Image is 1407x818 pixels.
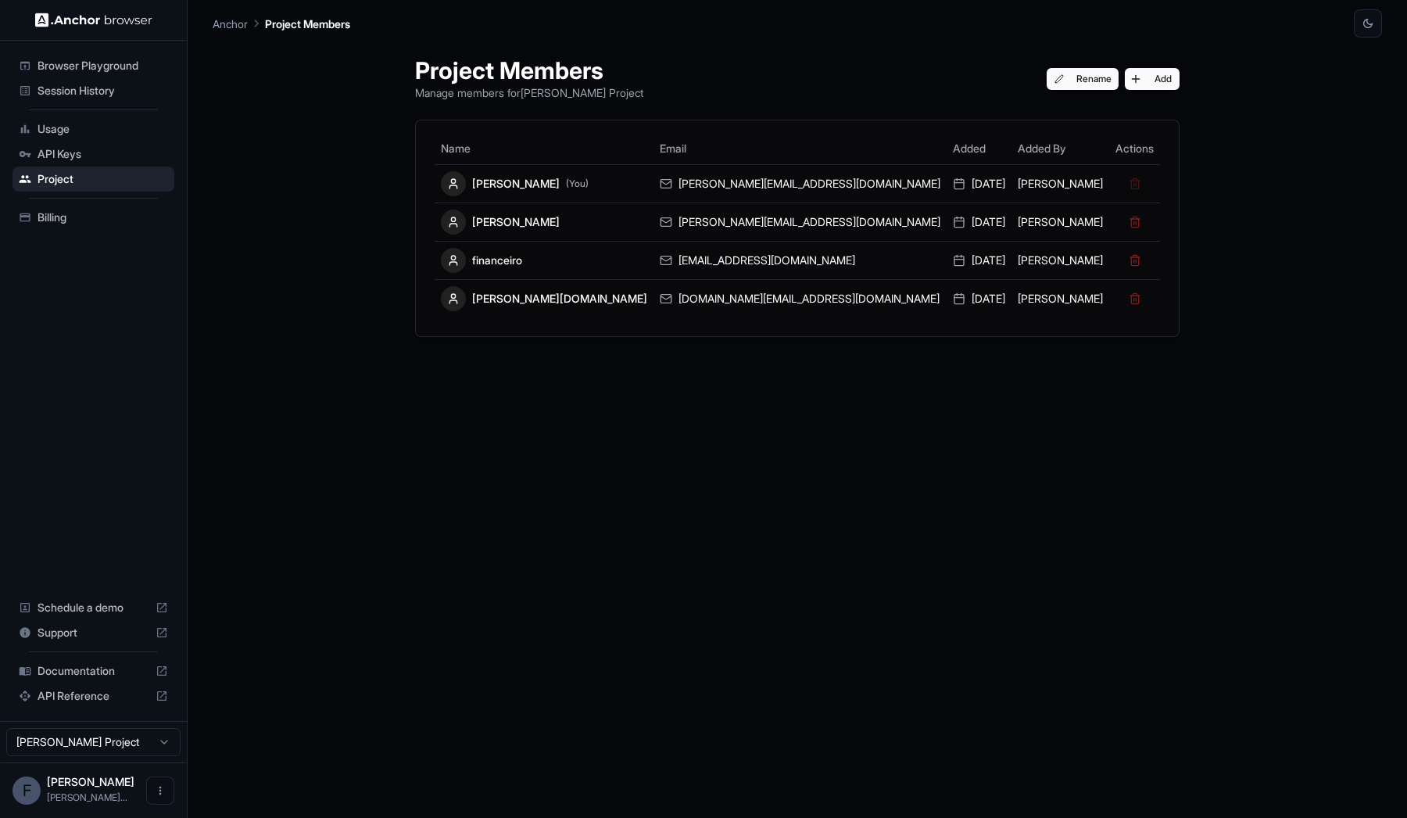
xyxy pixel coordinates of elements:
div: [DATE] [953,214,1005,230]
span: fabio.filho@tessai.io [47,791,127,803]
img: Anchor Logo [35,13,152,27]
th: Name [435,133,653,164]
div: [DATE] [953,176,1005,192]
span: Usage [38,121,168,137]
span: API Reference [38,688,149,704]
div: Billing [13,205,174,230]
th: Email [653,133,947,164]
p: Anchor [213,16,248,32]
td: [PERSON_NAME] [1011,164,1109,203]
div: API Reference [13,683,174,709]
div: [PERSON_NAME][EMAIL_ADDRESS][DOMAIN_NAME] [660,176,940,192]
button: Rename [1047,68,1119,90]
div: Documentation [13,658,174,683]
div: [DATE] [953,253,1005,268]
span: Session History [38,83,168,99]
p: Project Members [265,16,350,32]
span: Schedule a demo [38,600,149,615]
div: [PERSON_NAME][EMAIL_ADDRESS][DOMAIN_NAME] [660,214,940,230]
span: Fábio Filho [47,775,134,788]
div: Schedule a demo [13,595,174,620]
div: financeiro [441,248,647,273]
button: Open menu [146,777,174,805]
th: Added By [1011,133,1109,164]
div: [DOMAIN_NAME][EMAIL_ADDRESS][DOMAIN_NAME] [660,291,940,307]
div: F [13,777,41,805]
div: API Keys [13,142,174,167]
div: Project [13,167,174,192]
th: Added [947,133,1011,164]
span: Documentation [38,663,149,679]
div: [EMAIL_ADDRESS][DOMAIN_NAME] [660,253,940,268]
div: [PERSON_NAME] [441,210,647,235]
button: Add [1125,68,1180,90]
div: [PERSON_NAME][DOMAIN_NAME] [441,286,647,311]
p: Manage members for [PERSON_NAME] Project [415,84,643,101]
span: Billing [38,210,168,225]
div: Support [13,620,174,645]
div: Session History [13,78,174,103]
th: Actions [1109,133,1160,164]
span: API Keys [38,146,168,162]
div: Browser Playground [13,53,174,78]
nav: breadcrumb [213,15,350,32]
td: [PERSON_NAME] [1011,279,1109,318]
span: Browser Playground [38,58,168,74]
div: Usage [13,117,174,142]
div: [PERSON_NAME] [441,171,647,196]
span: Support [38,625,149,640]
div: [DATE] [953,291,1005,307]
td: [PERSON_NAME] [1011,203,1109,241]
span: Project [38,171,168,187]
span: (You) [566,178,589,190]
td: [PERSON_NAME] [1011,241,1109,279]
h1: Project Members [415,56,643,84]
